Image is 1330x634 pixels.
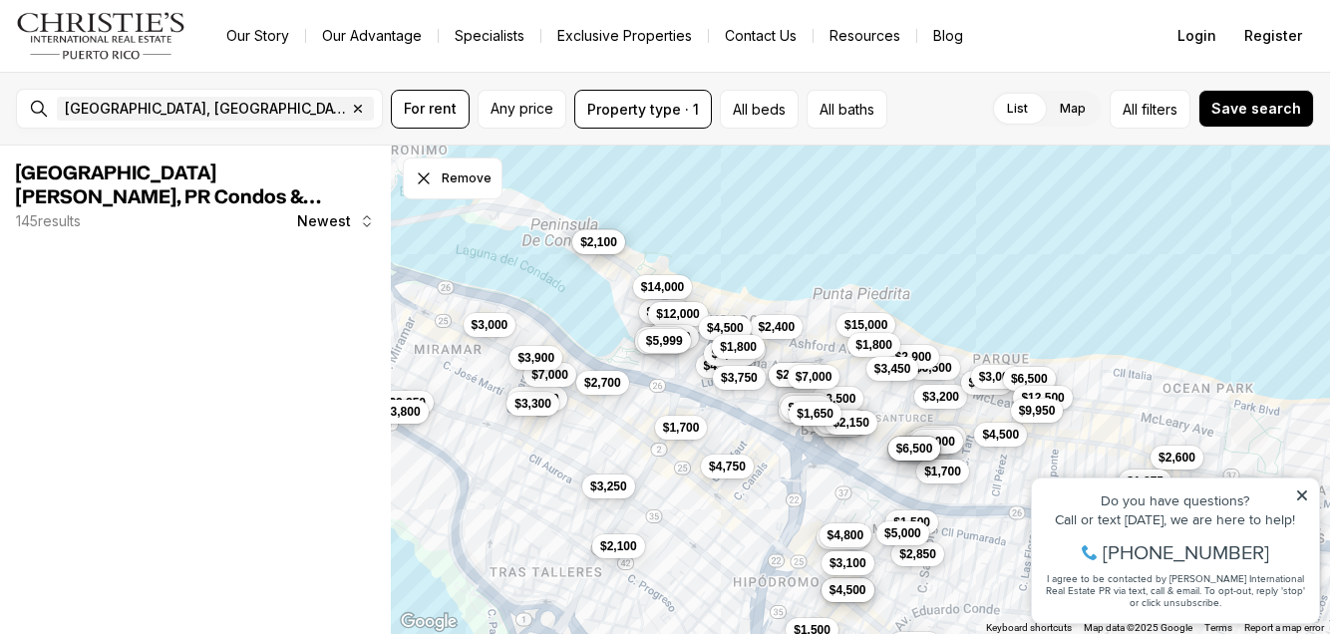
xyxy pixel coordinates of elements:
[635,329,688,353] button: $4,900
[391,90,470,129] button: For rent
[515,391,558,407] span: $13,250
[712,334,765,358] button: $1,800
[574,90,712,129] button: Property type · 1
[576,371,629,395] button: $2,700
[646,324,699,348] button: $5,500
[641,278,684,294] span: $14,000
[709,459,746,475] span: $4,750
[824,414,860,430] span: $3,800
[707,319,744,335] span: $4,500
[704,358,741,374] span: $4,300
[720,338,757,354] span: $1,800
[1011,398,1064,422] button: $9,950
[584,375,621,391] span: $2,700
[885,510,938,534] button: $1,500
[1044,91,1102,127] label: Map
[982,426,1019,442] span: $4,500
[969,375,1006,391] span: $8,000
[836,312,895,336] button: $15,000
[769,362,822,386] button: $2,500
[899,545,936,561] span: $2,850
[820,522,872,546] button: $4,800
[817,525,869,549] button: $4,500
[633,274,692,298] button: $14,000
[893,514,930,530] span: $1,500
[922,388,959,404] span: $3,200
[830,554,866,570] span: $3,100
[910,429,963,453] button: $5,000
[646,333,683,349] span: $5,999
[701,455,754,478] button: $4,750
[895,349,932,365] span: $2,900
[1151,445,1203,469] button: $2,600
[531,366,568,382] span: $7,000
[16,163,321,231] span: [GEOGRAPHIC_DATA][PERSON_NAME], PR Condos & Apartments for Rent
[777,366,814,382] span: $2,500
[789,399,826,415] span: $2,800
[639,300,692,324] button: $3,300
[876,521,929,545] button: $5,000
[1165,16,1228,56] button: Login
[779,393,831,417] button: $2,500
[1110,90,1190,129] button: Allfilters
[472,317,508,333] span: $3,000
[721,369,758,385] span: $3,750
[592,533,645,557] button: $2,100
[1142,99,1177,120] span: filters
[16,213,81,229] p: 145 results
[699,315,752,339] button: $4,500
[381,390,434,414] button: $2,850
[439,22,540,50] a: Specialists
[384,403,421,419] span: $3,800
[797,406,833,422] span: $1,650
[21,45,288,59] div: Do you have questions?
[541,22,708,50] a: Exclusive Properties
[712,346,749,362] span: $4,200
[285,201,387,241] button: Newest
[866,356,919,380] button: $3,450
[813,413,865,437] button: $7,000
[855,336,892,352] span: $1,800
[464,313,516,337] button: $3,000
[821,417,857,433] span: $7,000
[655,416,708,440] button: $1,700
[709,22,813,50] button: Contact Us
[974,422,1027,446] button: $4,500
[924,464,961,479] span: $1,700
[916,460,969,483] button: $1,700
[638,329,691,353] button: $5,999
[648,301,707,325] button: $12,000
[21,64,288,78] div: Call or text [DATE], we are here to help!
[796,369,832,385] span: $7,000
[389,394,426,410] span: $2,850
[789,402,841,426] button: $1,650
[403,158,502,199] button: Dismiss drawing
[590,478,627,494] span: $3,250
[1021,390,1064,406] span: $12,500
[696,354,749,378] button: $4,300
[478,90,566,129] button: Any price
[816,410,868,434] button: $3,800
[991,91,1044,127] label: List
[832,415,869,431] span: $2,150
[1003,366,1056,390] button: $6,500
[781,395,833,419] button: $2,800
[814,22,916,50] a: Resources
[914,384,967,408] button: $3,200
[779,399,831,423] button: $3,000
[828,526,864,542] span: $4,800
[1232,16,1314,56] button: Register
[210,22,305,50] a: Our Story
[514,395,551,411] span: $3,300
[788,365,840,389] button: $7,000
[25,123,284,160] span: I agree to be contacted by [PERSON_NAME] International Real Estate PR via text, call & email. To ...
[517,350,554,366] span: $3,900
[1123,99,1138,120] span: All
[807,90,887,129] button: All baths
[523,362,576,386] button: $7,000
[979,369,1016,385] span: $3,000
[971,365,1024,389] button: $3,000
[822,577,874,601] button: $4,500
[654,328,691,344] span: $5,500
[888,436,941,460] button: $6,500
